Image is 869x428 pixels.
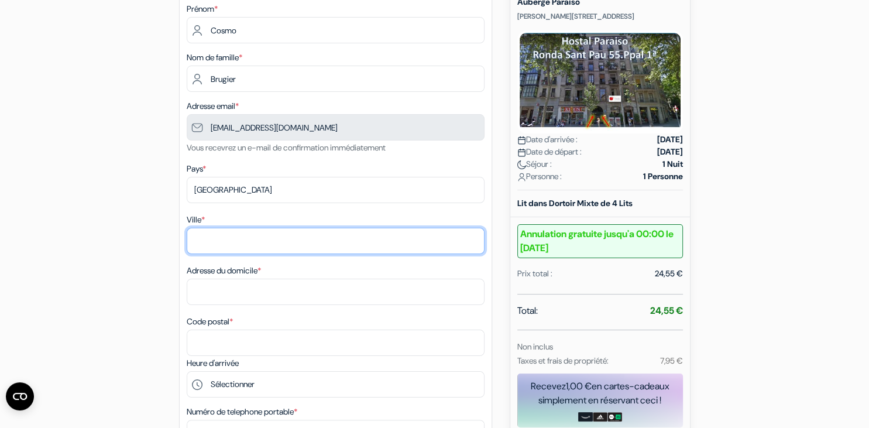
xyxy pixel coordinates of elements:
img: calendar.svg [517,148,526,157]
strong: [DATE] [657,146,683,158]
input: Entrer le nom de famille [187,66,485,92]
label: Ville [187,214,205,226]
span: Personne : [517,170,562,183]
small: Vous recevrez un e-mail de confirmation immédiatement [187,142,386,153]
span: Date d'arrivée : [517,133,578,146]
strong: [DATE] [657,133,683,146]
label: Prénom [187,3,218,15]
small: Non inclus [517,341,553,352]
strong: 1 Nuit [662,158,683,170]
input: Entrez votre prénom [187,17,485,43]
small: Taxes et frais de propriété: [517,355,609,366]
label: Nom de famille [187,52,242,64]
label: Adresse du domicile [187,265,261,277]
label: Numéro de telephone portable [187,406,297,418]
img: moon.svg [517,160,526,169]
label: Adresse email [187,100,239,112]
label: Heure d'arrivée [187,357,239,369]
img: adidas-card.png [593,412,607,422]
span: Total: [517,304,538,318]
b: Lit dans Dortoir Mixte de 4 Lits [517,198,633,208]
img: uber-uber-eats-card.png [607,412,622,422]
button: Ouvrir le widget CMP [6,382,34,410]
div: Recevez en cartes-cadeaux simplement en réservant ceci ! [517,379,683,408]
label: Pays [187,163,206,175]
small: 7,95 € [660,355,682,366]
img: user_icon.svg [517,173,526,182]
img: amazon-card-no-text.png [578,412,593,422]
label: Code postal [187,316,233,328]
div: Prix total : [517,268,552,280]
div: 24,55 € [655,268,683,280]
b: Annulation gratuite jusqu'a 00:00 le [DATE] [517,224,683,258]
img: calendar.svg [517,136,526,145]
p: [PERSON_NAME][STREET_ADDRESS] [517,12,683,21]
strong: 24,55 € [650,304,683,317]
span: Séjour : [517,158,552,170]
input: Entrer adresse e-mail [187,114,485,141]
span: Date de départ : [517,146,582,158]
strong: 1 Personne [643,170,683,183]
span: 1,00 € [566,380,592,392]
